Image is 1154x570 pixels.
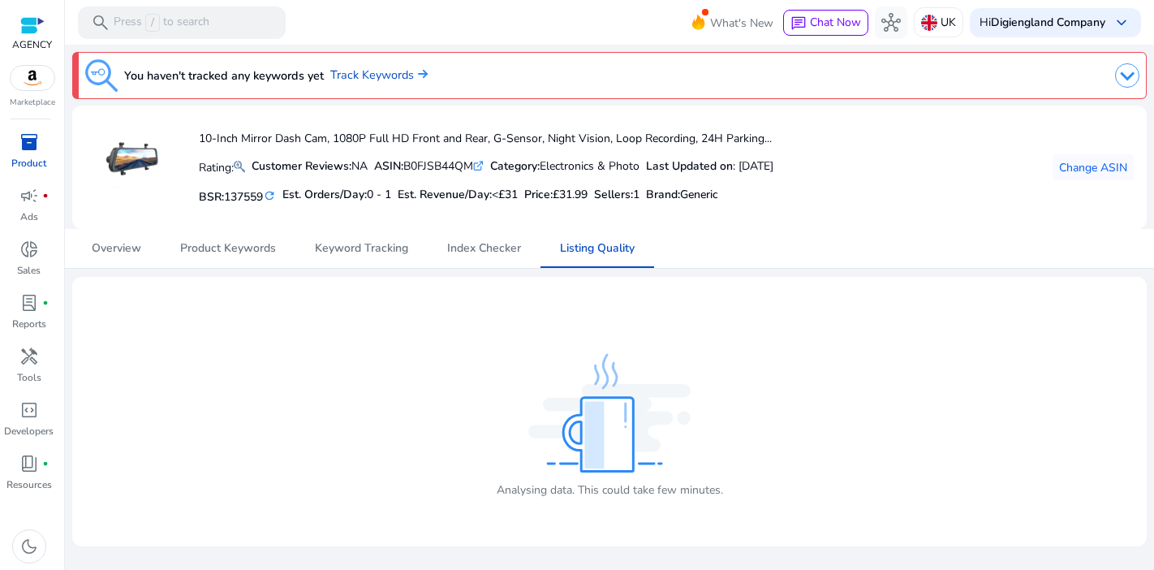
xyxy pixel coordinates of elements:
b: Customer Reviews: [252,158,351,174]
img: arrow-right.svg [414,69,428,79]
h5: Price: [524,188,588,202]
span: £31.99 [553,187,588,202]
img: uk.svg [921,15,937,31]
b: ASIN: [374,158,403,174]
a: Track Keywords [330,67,428,84]
span: Generic [680,187,718,202]
button: chatChat Now [783,10,868,36]
h5: Sellers: [594,188,639,202]
span: inventory_2 [19,132,39,152]
span: fiber_manual_record [42,192,49,199]
div: Electronics & Photo [490,158,639,175]
p: Ads [20,209,38,224]
p: Tools [17,370,41,385]
b: Digiengland Company [991,15,1105,30]
span: fiber_manual_record [42,460,49,467]
button: Change ASIN [1053,154,1134,180]
h3: You haven't tracked any keywords yet [124,66,324,85]
span: handyman [19,347,39,366]
div: : [DATE] [646,158,773,175]
span: Overview [92,243,141,254]
p: Rating: [199,157,245,176]
img: keyword-tracking.svg [85,59,118,92]
h5: Est. Orders/Day: [282,188,391,202]
span: book_4 [19,454,39,473]
span: 0 - 1 [367,187,391,202]
span: Chat Now [810,15,861,30]
img: 41UV9rMu0dL.jpg [104,137,165,198]
b: Last Updated on [646,158,733,174]
span: dark_mode [19,537,39,556]
h5: Est. Revenue/Day: [398,188,518,202]
p: Developers [4,424,54,438]
h5: : [646,188,718,202]
div: B0FJSB44QM [374,158,484,175]
span: Change ASIN [1059,159,1127,176]
span: donut_small [19,240,39,259]
span: Product Keywords [180,243,276,254]
p: Sales [17,263,41,278]
mat-icon: refresh [263,188,276,204]
span: lab_profile [19,293,39,313]
h5: BSR: [199,187,276,205]
b: Category: [490,158,540,174]
p: Resources [6,477,52,492]
img: dropdown-arrow.svg [1115,63,1139,88]
span: 1 [633,187,639,202]
p: Press to search [114,14,209,32]
p: Marketplace [10,97,55,109]
img: analysing_data.svg [528,353,691,473]
p: Product [11,156,46,171]
h4: 10-Inch Mirror Dash Cam, 1080P Full HD Front and Rear, G-Sensor, Night Vision, Loop Recording, 24... [199,132,773,146]
span: fiber_manual_record [42,300,49,306]
p: Reports [12,317,46,331]
span: chat [790,15,807,32]
p: Analysing data. This could take few minutes. [497,481,723,499]
span: <£31 [492,187,518,202]
span: hub [881,13,901,32]
span: campaign [19,186,39,205]
span: search [91,13,110,32]
span: 137559 [224,189,263,205]
span: Listing Quality [560,243,635,254]
img: amazon.svg [11,66,54,90]
span: Brand [646,187,678,202]
span: / [145,14,160,32]
span: keyboard_arrow_down [1112,13,1131,32]
span: What's New [710,9,773,37]
span: code_blocks [19,400,39,420]
p: UK [941,8,956,37]
p: Hi [980,17,1105,28]
span: Keyword Tracking [315,243,408,254]
p: AGENCY [12,37,52,52]
span: Index Checker [447,243,521,254]
div: NA [252,158,368,175]
button: hub [875,6,907,39]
